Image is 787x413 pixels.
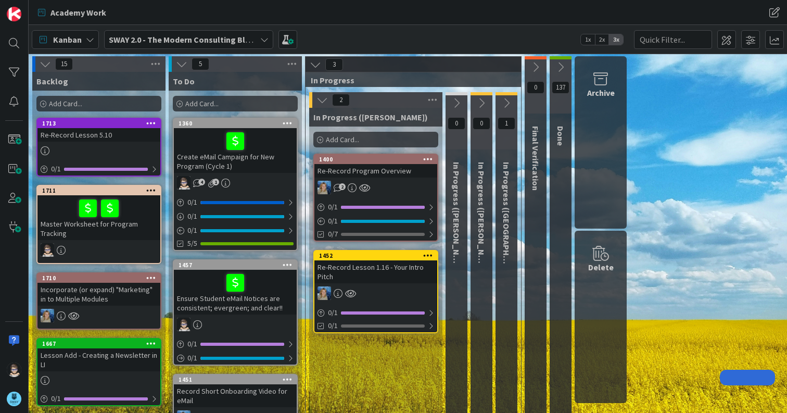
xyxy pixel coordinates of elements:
[530,126,541,191] span: Final Verification
[174,375,297,384] div: 1451
[314,181,437,194] div: MA
[37,283,160,306] div: Incorporate (or expand) "Marketing" in to Multiple Modules
[42,120,160,127] div: 1713
[174,270,297,315] div: Ensure Student eMail Notices are consistent; evergreen; and clear!!
[318,286,331,300] img: MA
[37,348,160,371] div: Lesson Add - Creating a Newsletter in LI
[187,211,197,222] span: 0 / 1
[187,238,197,249] span: 5/5
[314,215,437,228] div: 0/1
[7,7,21,21] img: Visit kanbanzone.com
[328,229,338,240] span: 0/7
[313,112,428,122] span: In Progress (Marina)
[314,251,437,260] div: 1452
[187,339,197,349] span: 0 / 1
[314,164,437,178] div: Re-Record Program Overview
[49,99,82,108] span: Add Card...
[37,119,160,128] div: 1713
[37,309,160,322] div: MA
[501,162,512,293] span: In Progress (Tana)
[451,162,462,277] span: In Progress (Barb)
[328,307,338,318] span: 0 / 1
[37,195,160,240] div: Master Worksheet for Program Tracking
[174,375,297,407] div: 1451Record Short Onboarding Video for eMail
[527,81,544,94] span: 0
[179,376,297,383] div: 1451
[328,202,338,212] span: 0 / 1
[595,34,609,45] span: 2x
[174,352,297,365] div: 0/1
[587,86,615,99] div: Archive
[174,176,297,190] div: TP
[55,58,73,70] span: 15
[41,243,54,257] img: TP
[37,186,160,195] div: 1711
[174,318,297,331] div: TP
[109,34,273,45] b: SWAY 2.0 - The Modern Consulting Blueprint
[581,34,595,45] span: 1x
[174,260,297,270] div: 1457
[174,119,297,173] div: 1360Create eMail Campaign for New Program (Cycle 1)
[318,181,331,194] img: MA
[177,318,191,331] img: TP
[174,337,297,351] div: 0/1
[314,201,437,214] div: 0/1
[187,197,197,208] span: 0 / 1
[314,286,437,300] div: MA
[37,273,160,283] div: 1710
[37,243,160,257] div: TP
[7,392,21,406] img: avatar
[185,99,219,108] span: Add Card...
[174,196,297,209] div: 0/1
[332,94,350,106] span: 2
[174,128,297,173] div: Create eMail Campaign for New Program (Cycle 1)
[173,76,195,86] span: To Do
[634,30,712,49] input: Quick Filter...
[319,156,437,163] div: 1400
[212,179,219,185] span: 1
[311,75,508,85] span: In Progress
[174,384,297,407] div: Record Short Onboarding Video for eMail
[37,273,160,306] div: 1710Incorporate (or expand) "Marketing" in to Multiple Modules
[37,128,160,142] div: Re-Record Lesson 5.10
[37,392,160,405] div: 0/1
[314,260,437,283] div: Re-Record Lesson 1.16 - Your Intro Pitch
[588,261,614,273] div: Delete
[328,216,338,227] span: 0 / 1
[339,183,346,190] span: 2
[36,76,68,86] span: Backlog
[314,306,437,319] div: 0/1
[177,176,191,190] img: TP
[326,135,359,144] span: Add Card...
[37,339,160,371] div: 1667Lesson Add - Creating a Newsletter in LI
[51,393,61,404] span: 0 / 1
[179,261,297,269] div: 1457
[328,320,338,331] span: 0/1
[198,179,205,185] span: 4
[53,33,82,46] span: Kanban
[37,186,160,240] div: 1711Master Worksheet for Program Tracking
[32,3,112,22] a: Academy Work
[37,339,160,348] div: 1667
[41,309,54,322] img: MA
[314,155,437,164] div: 1400
[174,119,297,128] div: 1360
[179,120,297,127] div: 1360
[319,252,437,259] div: 1452
[552,81,569,94] span: 137
[37,162,160,176] div: 0/1
[609,34,623,45] span: 3x
[42,274,160,282] div: 1710
[187,353,197,364] span: 0 / 1
[325,58,343,71] span: 3
[37,119,160,142] div: 1713Re-Record Lesson 5.10
[51,164,61,174] span: 0 / 1
[473,117,490,130] span: 0
[498,117,515,130] span: 1
[174,210,297,223] div: 0/1
[187,225,197,236] span: 0 / 1
[448,117,465,130] span: 0
[174,260,297,315] div: 1457Ensure Student eMail Notices are consistent; evergreen; and clear!!
[314,251,437,283] div: 1452Re-Record Lesson 1.16 - Your Intro Pitch
[555,126,566,146] span: Done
